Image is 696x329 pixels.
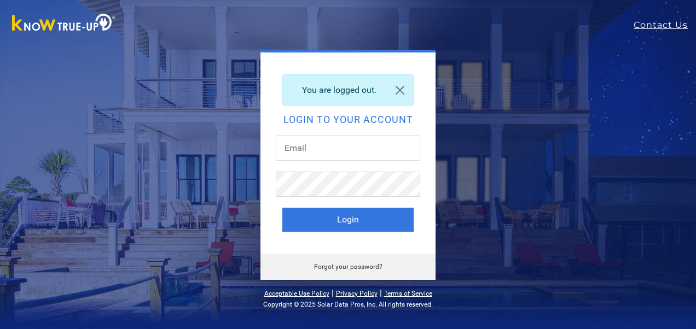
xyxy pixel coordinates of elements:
[282,208,414,232] button: Login
[276,136,420,161] input: Email
[332,287,334,298] span: |
[282,115,414,125] h2: Login to your account
[387,75,413,105] a: Close
[336,290,378,297] a: Privacy Policy
[384,290,432,297] a: Terms of Service
[634,19,696,32] a: Contact Us
[7,11,121,36] img: Know True-Up
[314,263,382,271] a: Forgot your password?
[264,290,329,297] a: Acceptable Use Policy
[282,74,414,106] div: You are logged out.
[380,287,382,298] span: |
